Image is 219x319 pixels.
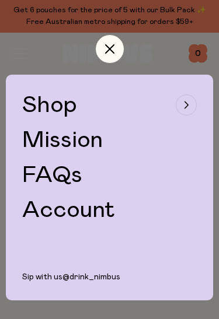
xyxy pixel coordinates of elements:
[62,273,120,281] a: @drink_nimbus
[22,128,103,152] a: Mission
[22,93,197,117] button: Shop
[22,198,115,222] a: Account
[22,163,82,187] a: FAQs
[22,93,77,117] span: Shop
[6,272,213,300] div: Sip with us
